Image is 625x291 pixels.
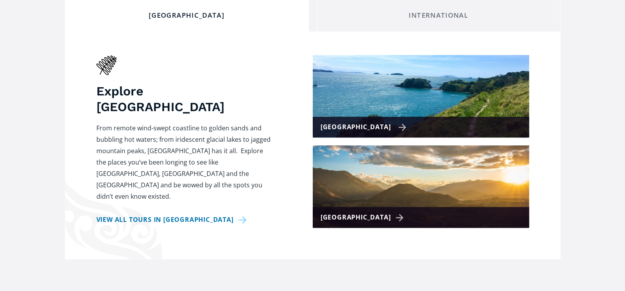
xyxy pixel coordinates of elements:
div: [GEOGRAPHIC_DATA] [321,121,407,133]
div: [GEOGRAPHIC_DATA] [72,11,302,20]
div: International [323,11,554,20]
a: [GEOGRAPHIC_DATA] [313,55,529,137]
div: [GEOGRAPHIC_DATA] [321,212,407,223]
h3: Explore [GEOGRAPHIC_DATA] [96,83,273,115]
a: [GEOGRAPHIC_DATA] [313,145,529,228]
p: From remote wind-swept coastline to golden sands and bubbling hot waters; from iridescent glacial... [96,123,273,202]
a: View all tours in [GEOGRAPHIC_DATA] [96,214,249,225]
